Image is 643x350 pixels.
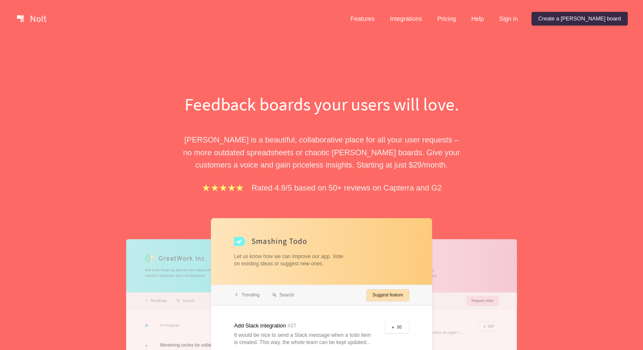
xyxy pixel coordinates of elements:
[344,12,381,26] a: Features
[252,182,442,194] p: Rated 4.9/5 based on 50+ reviews on Capterra and G2
[492,12,525,26] a: Sign in
[430,12,463,26] a: Pricing
[175,134,468,171] p: [PERSON_NAME] is a beautiful, collaborative place for all your user requests – no more outdated s...
[383,12,429,26] a: Integrations
[201,183,245,193] img: stars.b067e34983.png
[532,12,628,26] a: Create a [PERSON_NAME] board
[464,12,491,26] a: Help
[175,92,468,117] h1: Feedback boards your users will love.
